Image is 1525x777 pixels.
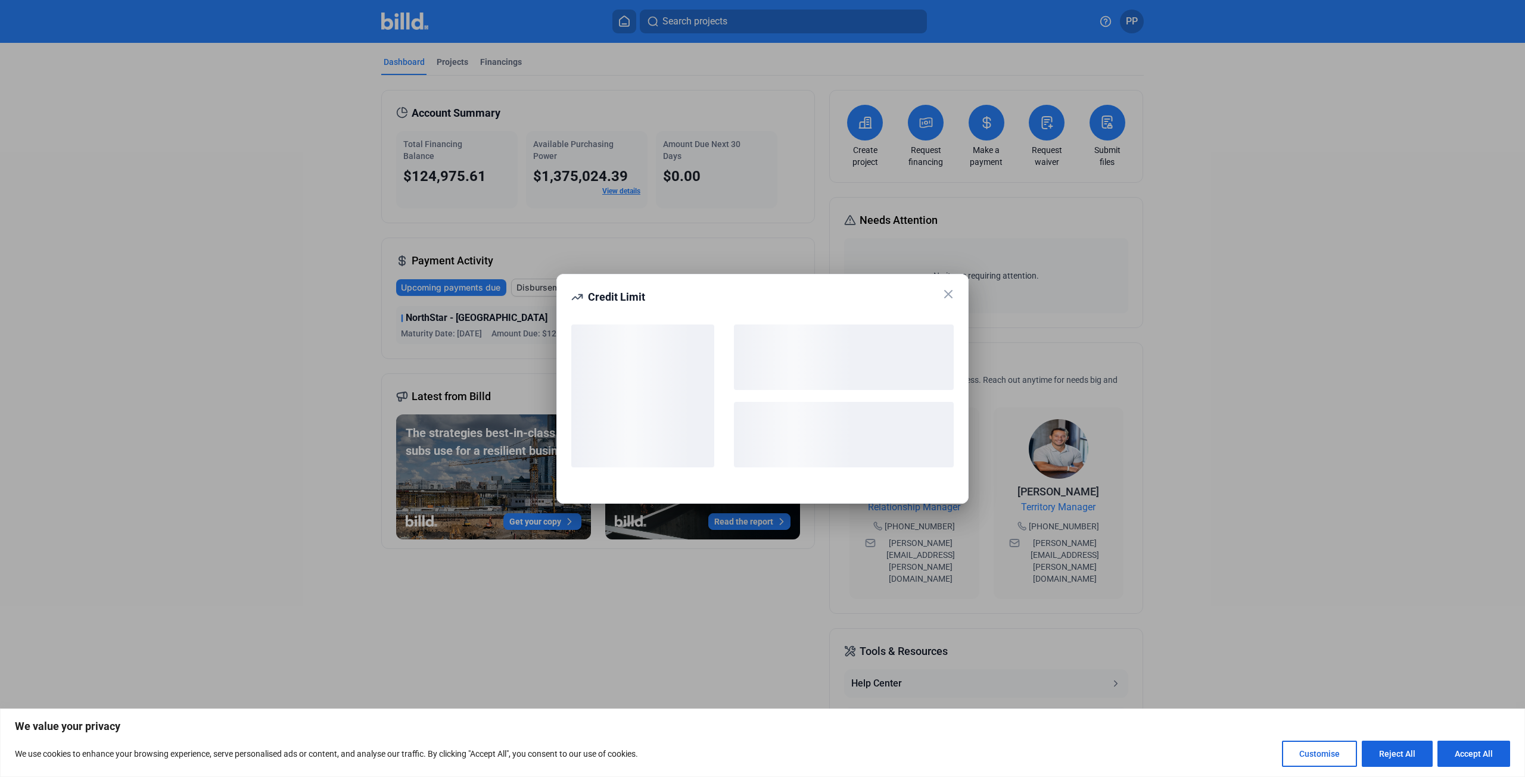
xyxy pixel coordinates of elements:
[15,719,1510,734] p: We value your privacy
[1362,741,1433,767] button: Reject All
[588,291,645,303] span: Credit Limit
[734,324,954,390] div: loading
[734,402,954,467] div: loading
[1437,741,1510,767] button: Accept All
[571,324,714,467] div: loading
[1282,741,1357,767] button: Customise
[15,747,638,761] p: We use cookies to enhance your browsing experience, serve personalised ads or content, and analys...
